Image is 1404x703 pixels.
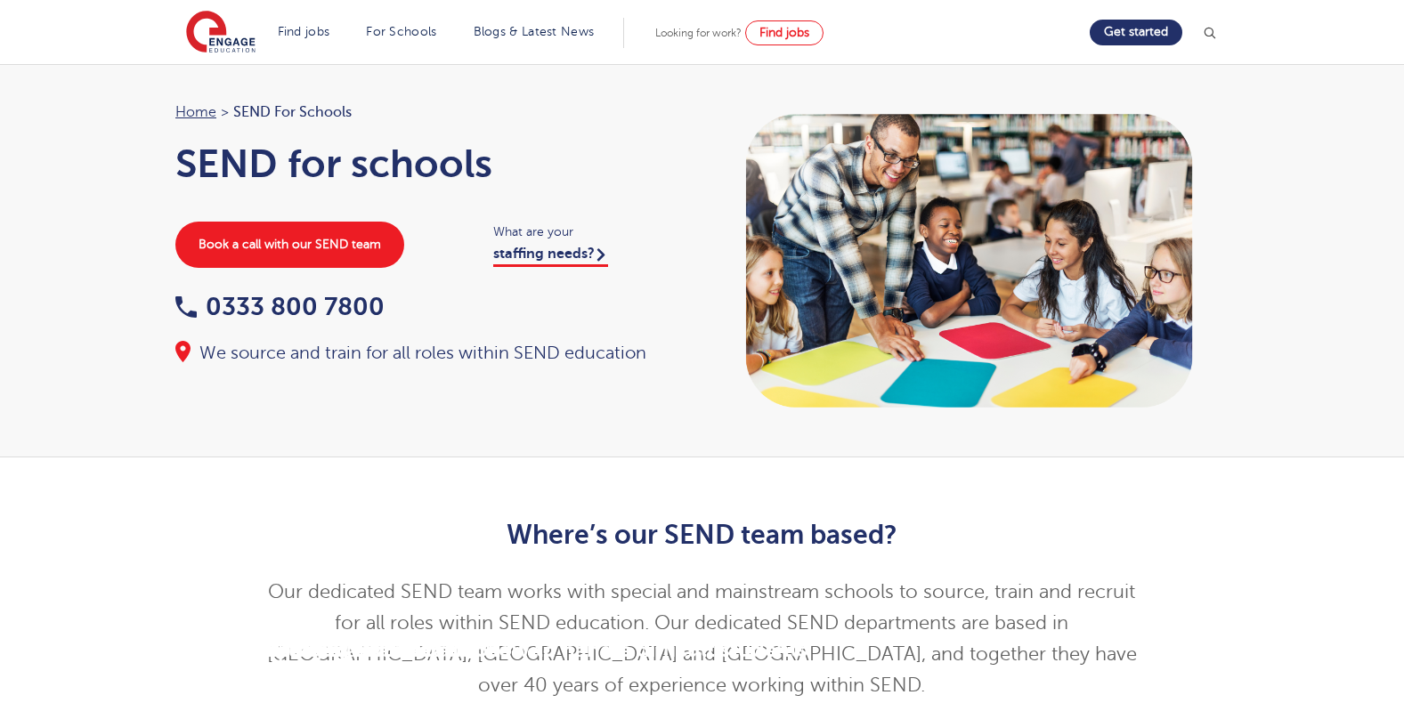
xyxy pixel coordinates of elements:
a: staffing needs? [493,246,608,267]
h2: Where’s our SEND team based? [265,520,1139,550]
a: For Schools [366,25,436,38]
span: Find jobs [759,26,809,39]
p: Our dedicated SEND team works with special and mainstream schools to source, train and recruit fo... [265,577,1139,701]
span: Looking for work? [655,27,742,39]
a: 0333 800 7800 [175,293,385,320]
span: What are your [493,222,685,242]
a: Find jobs [745,20,824,45]
a: Blogs & Latest News [474,25,595,38]
a: Home [175,104,216,120]
span: > [221,104,229,120]
a: Get started [1090,20,1182,45]
img: Engage Education [186,11,256,55]
a: Book a call with our SEND team [175,222,404,268]
a: Find jobs [278,25,330,38]
h1: SEND for schools [175,141,685,186]
nav: breadcrumb [175,101,685,124]
span: SEND for Schools [233,101,352,124]
div: We source and train for all roles within SEND education [175,341,685,366]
